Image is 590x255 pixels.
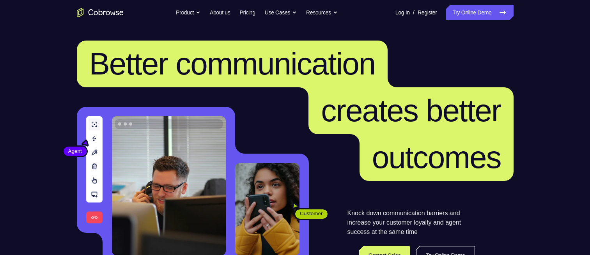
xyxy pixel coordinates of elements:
[413,8,415,17] span: /
[176,5,200,20] button: Product
[418,5,437,20] a: Register
[347,209,475,237] p: Knock down communication barriers and increase your customer loyalty and agent success at the sam...
[77,8,124,17] a: Go to the home page
[306,5,338,20] button: Resources
[446,5,513,20] a: Try Online Demo
[210,5,230,20] a: About us
[395,5,410,20] a: Log In
[372,140,501,175] span: outcomes
[89,46,376,81] span: Better communication
[321,93,501,128] span: creates better
[239,5,255,20] a: Pricing
[265,5,297,20] button: Use Cases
